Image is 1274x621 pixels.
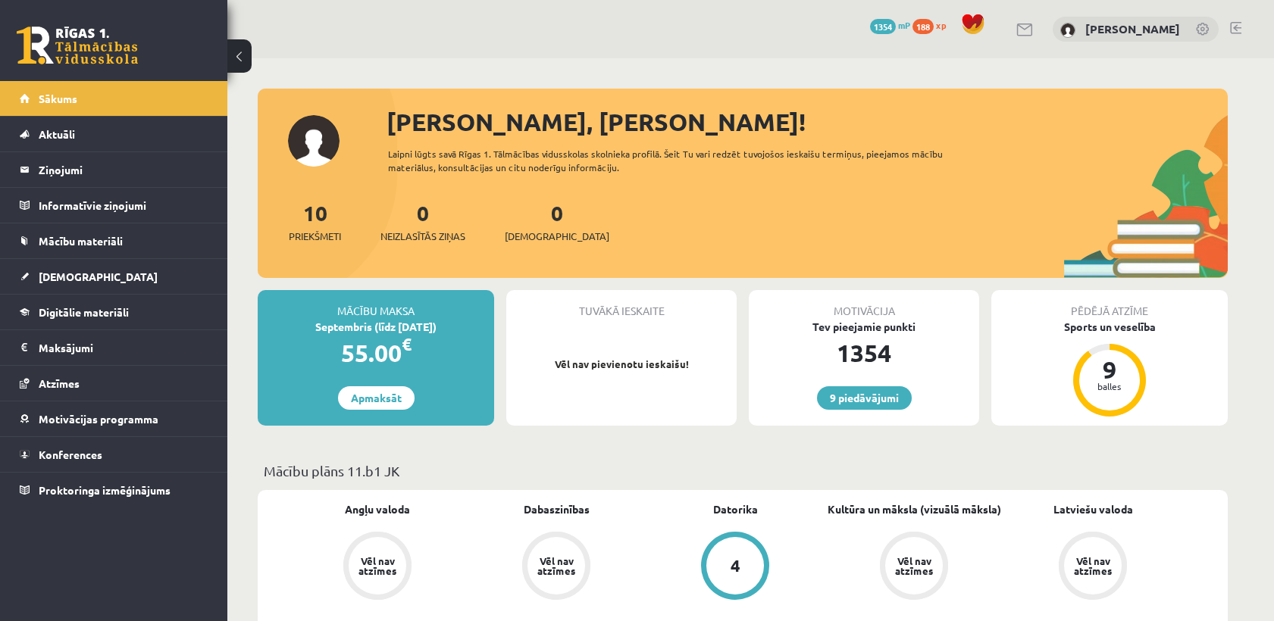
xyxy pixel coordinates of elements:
div: 55.00 [258,335,494,371]
div: Laipni lūgts savā Rīgas 1. Tālmācības vidusskolas skolnieka profilā. Šeit Tu vari redzēt tuvojošo... [388,147,970,174]
a: Mācību materiāli [20,223,208,258]
a: 0[DEMOGRAPHIC_DATA] [505,199,609,244]
p: Vēl nav pievienotu ieskaišu! [514,357,729,372]
a: Sākums [20,81,208,116]
div: 9 [1087,357,1132,382]
a: Apmaksāt [338,386,415,410]
div: Tev pieejamie punkti [749,319,979,335]
a: Informatīvie ziņojumi [20,188,208,223]
a: 10Priekšmeti [289,199,341,244]
a: Kultūra un māksla (vizuālā māksla) [828,501,1001,517]
a: Latviešu valoda [1053,501,1133,517]
a: Dabaszinības [524,501,590,517]
div: Vēl nav atzīmes [893,556,935,576]
a: 0Neizlasītās ziņas [380,199,465,244]
a: Vēl nav atzīmes [825,532,1003,603]
div: Vēl nav atzīmes [356,556,399,576]
div: Septembris (līdz [DATE]) [258,319,494,335]
a: Motivācijas programma [20,401,208,436]
a: Konferences [20,437,208,472]
a: [PERSON_NAME] [1085,21,1180,36]
span: [DEMOGRAPHIC_DATA] [505,229,609,244]
a: Atzīmes [20,366,208,401]
div: Mācību maksa [258,290,494,319]
span: mP [898,19,910,31]
div: Motivācija [749,290,979,319]
legend: Ziņojumi [39,152,208,187]
span: Aktuāli [39,127,75,141]
a: Sports un veselība 9 balles [991,319,1228,419]
div: 1354 [749,335,979,371]
span: xp [936,19,946,31]
legend: Maksājumi [39,330,208,365]
span: 188 [912,19,934,34]
span: Atzīmes [39,376,80,390]
a: Angļu valoda [345,501,410,517]
div: Pēdējā atzīme [991,290,1228,319]
div: Tuvākā ieskaite [506,290,737,319]
span: € [402,333,412,355]
span: Digitālie materiāli [39,305,129,319]
a: 188 xp [912,19,953,31]
span: Motivācijas programma [39,412,158,426]
span: Priekšmeti [289,229,341,244]
div: balles [1087,382,1132,391]
a: Datorika [713,501,758,517]
div: 4 [731,557,740,574]
a: Rīgas 1. Tālmācības vidusskola [17,27,138,64]
span: Neizlasītās ziņas [380,229,465,244]
legend: Informatīvie ziņojumi [39,188,208,223]
a: Proktoringa izmēģinājums [20,473,208,507]
div: Vēl nav atzīmes [1072,556,1114,576]
span: 1354 [870,19,896,34]
span: Konferences [39,448,102,461]
div: Vēl nav atzīmes [535,556,578,576]
a: 9 piedāvājumi [817,386,912,410]
a: Vēl nav atzīmes [1003,532,1182,603]
a: 4 [646,532,825,603]
p: Mācību plāns 11.b1 JK [264,460,1222,481]
a: Aktuāli [20,117,208,151]
a: [DEMOGRAPHIC_DATA] [20,259,208,294]
img: Viktorija Ivanova [1060,23,1075,38]
a: 1354 mP [870,19,910,31]
a: Vēl nav atzīmes [288,532,467,603]
a: Vēl nav atzīmes [467,532,646,603]
span: Mācību materiāli [39,234,123,248]
span: Proktoringa izmēģinājums [39,483,171,497]
span: [DEMOGRAPHIC_DATA] [39,270,158,283]
a: Ziņojumi [20,152,208,187]
div: [PERSON_NAME], [PERSON_NAME]! [387,104,1228,140]
div: Sports un veselība [991,319,1228,335]
span: Sākums [39,92,77,105]
a: Digitālie materiāli [20,295,208,329]
a: Maksājumi [20,330,208,365]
